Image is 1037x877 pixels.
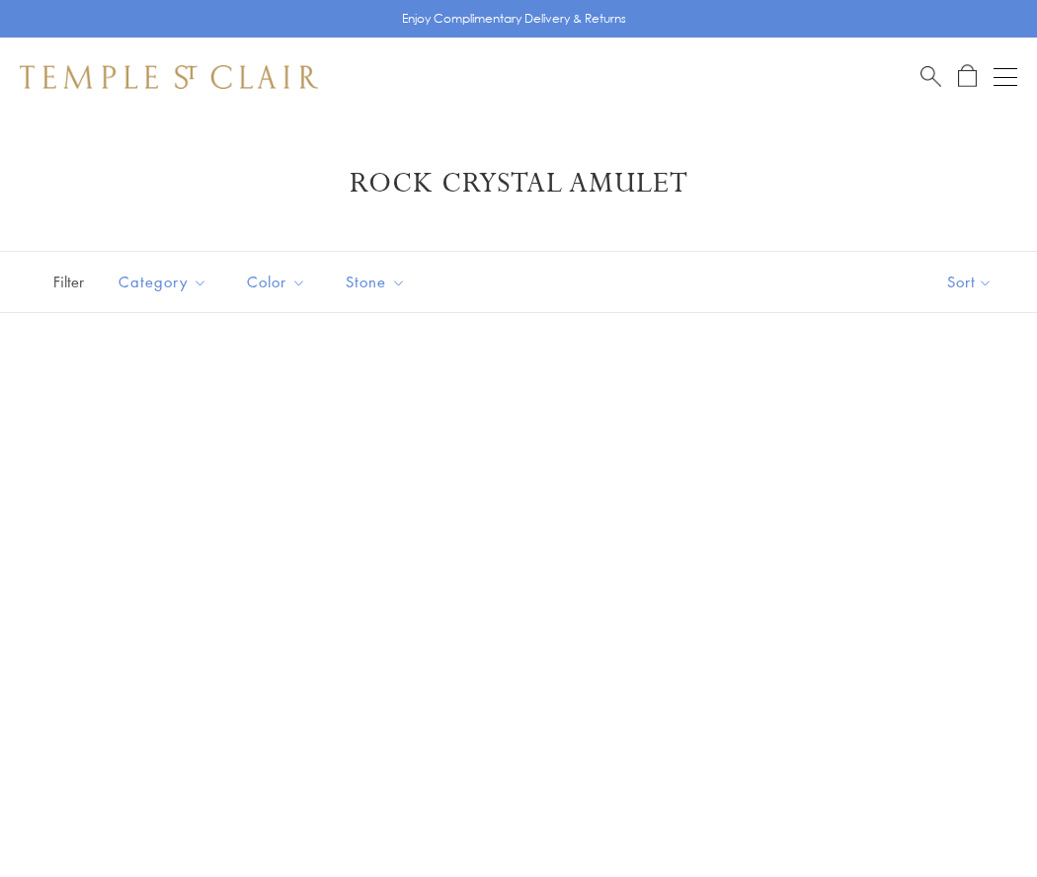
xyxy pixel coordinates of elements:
[402,9,626,29] p: Enjoy Complimentary Delivery & Returns
[49,166,988,201] h1: Rock Crystal Amulet
[232,260,321,304] button: Color
[20,65,318,89] img: Temple St. Clair
[958,64,977,89] a: Open Shopping Bag
[994,65,1017,89] button: Open navigation
[104,260,222,304] button: Category
[331,260,421,304] button: Stone
[920,64,941,89] a: Search
[109,270,222,294] span: Category
[237,270,321,294] span: Color
[336,270,421,294] span: Stone
[903,252,1037,312] button: Show sort by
